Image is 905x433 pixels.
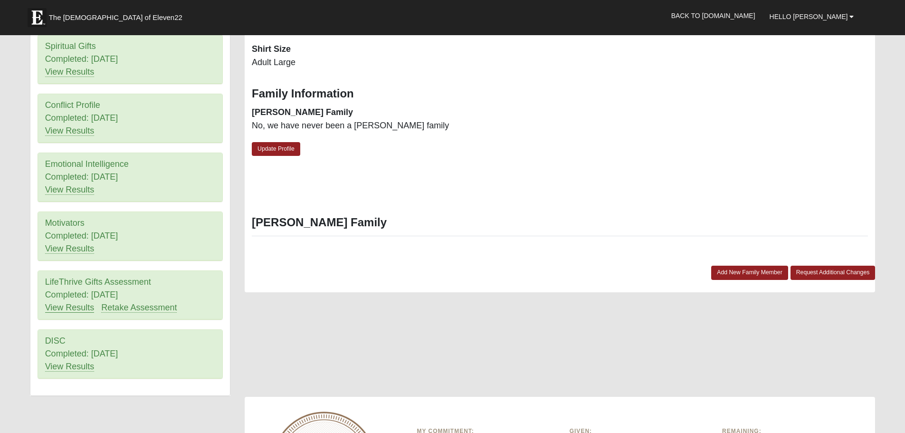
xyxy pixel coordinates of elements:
[45,67,95,77] a: View Results
[38,35,222,84] div: Spiritual Gifts Completed: [DATE]
[38,271,222,319] div: LifeThrive Gifts Assessment Completed: [DATE]
[252,120,553,132] dd: No, we have never been a [PERSON_NAME] family
[45,362,95,372] a: View Results
[23,3,213,27] a: The [DEMOGRAPHIC_DATA] of Eleven22
[664,4,762,28] a: Back to [DOMAIN_NAME]
[49,13,182,22] span: The [DEMOGRAPHIC_DATA] of Eleven22
[101,303,177,313] a: Retake Assessment
[45,244,95,254] a: View Results
[45,185,95,195] a: View Results
[252,106,553,119] dt: [PERSON_NAME] Family
[762,5,861,29] a: Hello [PERSON_NAME]
[791,266,876,279] a: Request Additional Changes
[38,94,222,143] div: Conflict Profile Completed: [DATE]
[45,303,95,313] a: View Results
[45,126,95,136] a: View Results
[252,142,300,156] a: Update Profile
[252,43,553,56] dt: Shirt Size
[38,212,222,260] div: Motivators Completed: [DATE]
[711,266,788,279] a: Add New Family Member
[252,57,553,69] dd: Adult Large
[252,216,868,230] h3: [PERSON_NAME] Family
[38,330,222,378] div: DISC Completed: [DATE]
[770,13,848,20] span: Hello [PERSON_NAME]
[252,87,868,101] h3: Family Information
[38,153,222,202] div: Emotional Intelligence Completed: [DATE]
[28,8,47,27] img: Eleven22 logo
